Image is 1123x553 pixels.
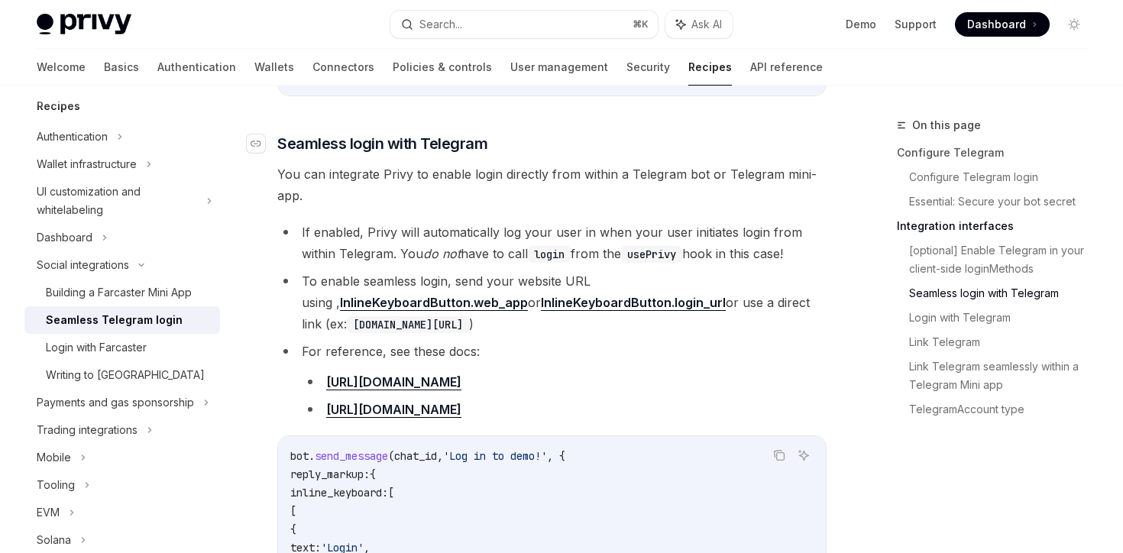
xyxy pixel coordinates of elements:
a: InlineKeyboardButton.web_app [340,295,528,311]
a: Basics [104,49,139,86]
a: Security [626,49,670,86]
span: 'Log in to demo!' [443,449,547,463]
button: Toggle dark mode [1062,12,1086,37]
div: Search... [419,15,462,34]
div: Authentication [37,128,108,146]
a: [optional] Enable Telegram in your client-side loginMethods [909,238,1099,281]
span: { [290,522,296,536]
button: Search...⌘K [390,11,657,38]
a: Building a Farcaster Mini App [24,279,220,306]
span: Dashboard [967,17,1026,32]
div: Building a Farcaster Mini App [46,283,192,302]
button: Copy the contents from the code block [769,445,789,465]
span: send_message [315,449,388,463]
div: EVM [37,503,60,522]
a: Support [895,17,937,32]
a: Integration interfaces [897,214,1099,238]
a: Login with Telegram [909,306,1099,330]
a: User management [510,49,608,86]
span: chat_id [394,449,437,463]
span: On this page [912,116,981,134]
button: Ask AI [665,11,733,38]
li: If enabled, Privy will automatically log your user in when your user initiates login from within ... [277,222,827,264]
div: Dashboard [37,228,92,247]
li: To enable seamless login, send your website URL using , or or use a direct link (ex: ) [277,270,827,335]
a: Authentication [157,49,236,86]
div: Seamless Telegram login [46,311,183,329]
div: Writing to [GEOGRAPHIC_DATA] [46,366,205,384]
a: Navigate to header [247,133,277,154]
code: login [528,246,571,263]
a: InlineKeyboardButton.login_url [541,295,726,311]
button: Ask AI [794,445,814,465]
span: [ [290,504,296,518]
div: Mobile [37,448,71,467]
span: reply_markup: [290,467,370,481]
span: You can integrate Privy to enable login directly from within a Telegram bot or Telegram mini-app. [277,163,827,206]
div: Trading integrations [37,421,138,439]
a: Seamless Telegram login [24,306,220,334]
span: { [370,467,376,481]
code: [DOMAIN_NAME][URL] [347,316,469,333]
div: Solana [37,531,71,549]
em: do not [423,246,461,261]
span: Seamless login with Telegram [277,133,487,154]
code: usePrivy [621,246,682,263]
a: TelegramAccount type [909,397,1099,422]
span: , [437,449,443,463]
a: Recipes [688,49,732,86]
div: Social integrations [37,256,129,274]
a: Seamless login with Telegram [909,281,1099,306]
span: bot [290,449,309,463]
a: Wallets [254,49,294,86]
div: UI customization and whitelabeling [37,183,197,219]
div: Wallet infrastructure [37,155,137,173]
a: Connectors [312,49,374,86]
span: . [309,449,315,463]
a: Link Telegram [909,330,1099,354]
a: Welcome [37,49,86,86]
li: For reference, see these docs: [277,341,827,420]
a: Configure Telegram login [909,165,1099,189]
a: Policies & controls [393,49,492,86]
span: Ask AI [691,17,722,32]
a: Link Telegram seamlessly within a Telegram Mini app [909,354,1099,397]
div: Tooling [37,476,75,494]
a: Login with Farcaster [24,334,220,361]
a: Configure Telegram [897,141,1099,165]
a: Writing to [GEOGRAPHIC_DATA] [24,361,220,389]
span: ⌘ K [633,18,649,31]
a: [URL][DOMAIN_NAME] [326,402,461,418]
span: ( [388,449,394,463]
span: inline_keyboard: [290,486,388,500]
a: Demo [846,17,876,32]
a: API reference [750,49,823,86]
a: [URL][DOMAIN_NAME] [326,374,461,390]
a: Dashboard [955,12,1050,37]
span: [ [388,486,394,500]
span: , { [547,449,565,463]
div: Payments and gas sponsorship [37,393,194,412]
a: Essential: Secure your bot secret [909,189,1099,214]
img: light logo [37,14,131,35]
div: Login with Farcaster [46,338,147,357]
